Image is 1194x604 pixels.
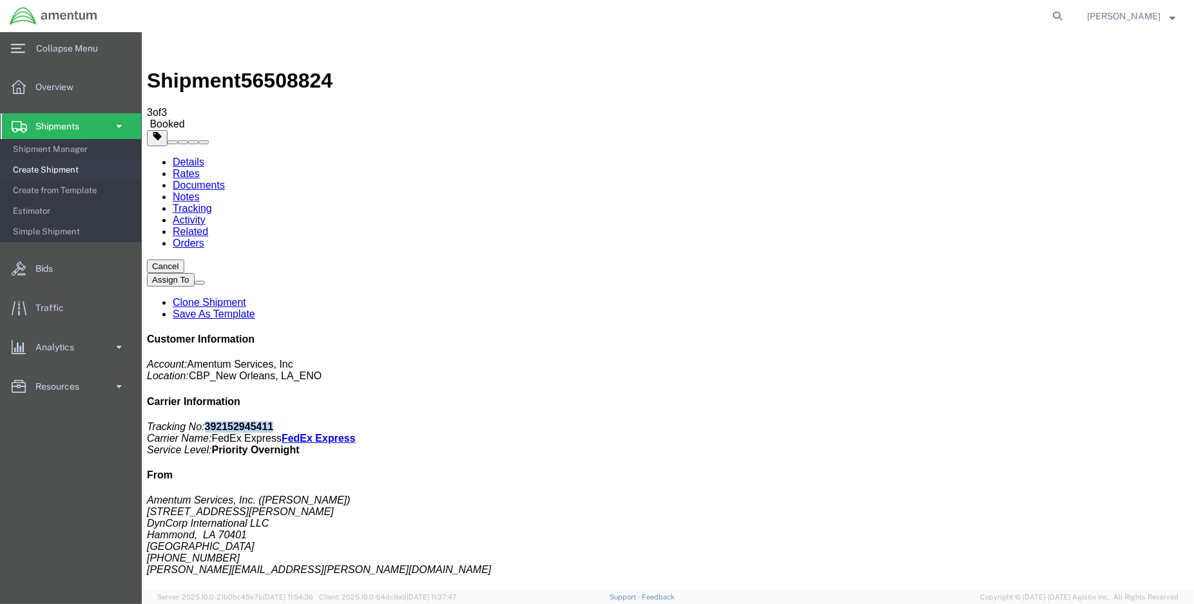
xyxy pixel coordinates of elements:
button: [PERSON_NAME] [1086,8,1176,24]
span: Bids [35,256,62,281]
span: Traffic [35,295,73,321]
img: logo [9,6,98,26]
span: Create from Template [13,178,132,203]
span: [DATE] 11:37:47 [407,593,457,601]
a: Resources [1,373,141,399]
a: Shipments [1,113,141,139]
a: Feedback [642,593,675,601]
span: Shipment Manager [13,137,132,162]
span: Estimator [13,198,132,224]
span: Simple Shipment [13,219,132,245]
span: [DATE] 11:54:36 [263,593,313,601]
span: Overview [35,74,82,100]
span: Server: 2025.16.0-21b0bc45e7b [157,593,313,601]
span: Analytics [35,334,83,360]
a: Analytics [1,334,141,360]
span: Copyright © [DATE]-[DATE] Agistix Inc., All Rights Reserved [980,592,1179,603]
span: Shipments [35,113,88,139]
a: Overview [1,74,141,100]
span: Collapse Menu [36,35,107,61]
span: Client: 2025.16.0-b4dc8a9 [319,593,457,601]
a: Support [610,593,642,601]
a: Bids [1,256,141,281]
span: Brian Marquez [1087,9,1160,23]
span: Create Shipment [13,157,132,183]
iframe: FS Legacy Container [142,32,1194,590]
span: Resources [35,373,88,399]
a: Traffic [1,295,141,321]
